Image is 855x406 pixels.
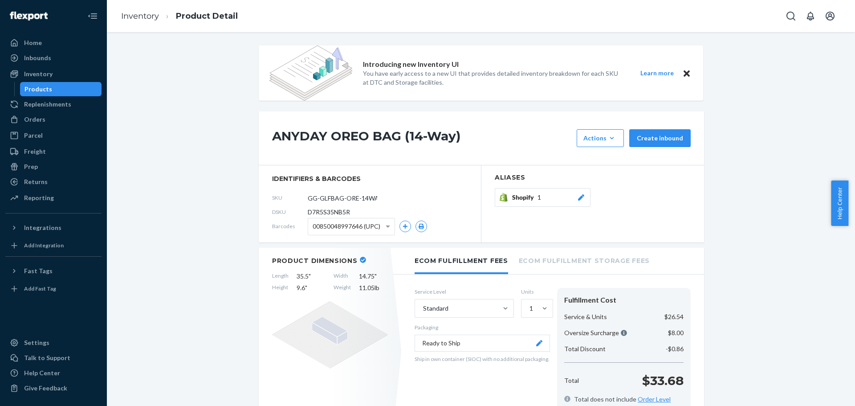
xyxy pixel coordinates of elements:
p: $26.54 [664,312,684,321]
div: Integrations [24,223,61,232]
button: Give Feedback [5,381,102,395]
p: Service & Units [564,312,607,321]
p: $8.00 [668,328,684,337]
button: Close Navigation [84,7,102,25]
span: Shopify [512,193,537,202]
span: Width [334,272,351,281]
a: Settings [5,336,102,350]
span: " [375,272,377,280]
span: Height [272,283,289,292]
div: Talk to Support [24,353,70,362]
input: Standard [422,304,423,313]
a: Parcel [5,128,102,143]
button: Ready to Ship [415,335,550,352]
div: Fulfillment Cost [564,295,684,305]
a: Product Detail [176,11,238,21]
div: Add Fast Tag [24,285,56,292]
div: Prep [24,162,38,171]
span: " [305,284,307,291]
h1: ANYDAY OREO BAG (14-Way) [272,129,572,147]
iframe: Opens a widget where you can chat to one of our agents [798,379,846,402]
div: 1 [529,304,533,313]
a: Home [5,36,102,50]
div: Fast Tags [24,267,53,275]
li: Ecom Fulfillment Fees [415,248,508,274]
span: DSKU [272,208,308,216]
p: Total Discount [564,344,606,353]
span: " [309,272,311,280]
a: Freight [5,144,102,159]
span: 11.05 lb [359,283,388,292]
a: Products [20,82,102,96]
img: Flexport logo [10,12,48,21]
a: Prep [5,160,102,174]
img: new-reports-banner-icon.82668bd98b6a51aee86340f2a7b77ae3.png [269,45,352,101]
div: Give Feedback [24,384,67,393]
span: 35.5 [297,272,326,281]
div: Inbounds [24,53,51,62]
div: Help Center [24,369,60,377]
span: 9.6 [297,283,326,292]
button: Integrations [5,221,102,235]
a: Inventory [5,67,102,81]
div: Settings [24,338,49,347]
div: Products [24,85,52,94]
p: Oversize Surcharge [564,328,627,337]
button: Close [681,68,692,79]
a: Add Fast Tag [5,282,102,296]
div: Inventory [24,70,53,78]
input: 1 [529,304,529,313]
a: Returns [5,175,102,189]
div: Returns [24,177,48,186]
h2: Product Dimensions [272,257,358,265]
div: Freight [24,147,46,156]
span: 14.75 [359,272,388,281]
a: Inbounds [5,51,102,65]
span: identifiers & barcodes [272,174,468,183]
span: 1 [537,193,541,202]
div: Actions [583,134,617,143]
span: D7R5S35NB5R [308,208,350,217]
button: Open Search Box [782,7,800,25]
a: Help Center [5,366,102,380]
button: Actions [577,129,624,147]
div: Standard [423,304,448,313]
span: Length [272,272,289,281]
ol: breadcrumbs [114,3,245,29]
button: Open notifications [802,7,819,25]
p: You have early access to a new UI that provides detailed inventory breakdown for each SKU at DTC ... [363,69,624,87]
div: Parcel [24,131,43,140]
label: Service Level [415,288,514,295]
button: Create inbound [629,129,691,147]
a: Orders [5,112,102,127]
li: Ecom Fulfillment Storage Fees [519,248,650,272]
span: 00850048997646 (UPC) [313,219,380,234]
p: Ship in own container (SIOC) with no additional packaging. [415,355,550,363]
button: Shopify1 [495,188,590,207]
button: Learn more [635,68,679,79]
a: Reporting [5,191,102,205]
div: Replenishments [24,100,71,109]
label: Units [521,288,550,295]
div: Add Integration [24,242,64,249]
button: Help Center [831,180,848,226]
a: Order Level [638,395,671,403]
p: $33.68 [642,372,684,390]
div: Orders [24,115,45,124]
span: Weight [334,283,351,292]
span: Barcodes [272,222,308,230]
button: Fast Tags [5,264,102,278]
p: -$0.86 [666,344,684,353]
button: Open account menu [821,7,839,25]
button: Talk to Support [5,351,102,365]
span: SKU [272,194,308,201]
a: Add Integration [5,238,102,253]
div: Home [24,38,42,47]
p: Packaging [415,324,550,331]
p: Total [564,376,579,385]
p: Introducing new Inventory UI [363,59,459,70]
a: Inventory [121,11,159,21]
a: Replenishments [5,97,102,111]
div: Reporting [24,193,54,202]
